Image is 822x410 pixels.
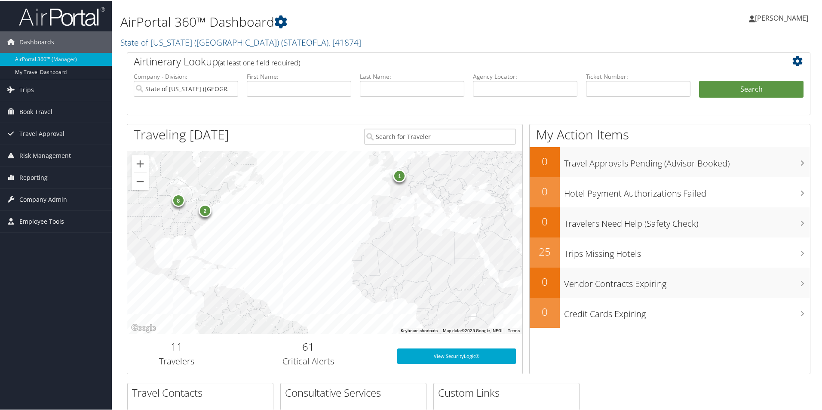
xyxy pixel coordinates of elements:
h2: 11 [134,339,220,353]
label: Ticket Number: [586,71,690,80]
a: 0Travel Approvals Pending (Advisor Booked) [530,146,810,176]
a: 25Trips Missing Hotels [530,237,810,267]
label: Last Name: [360,71,464,80]
label: First Name: [247,71,351,80]
h3: Travelers [134,355,220,367]
h2: Consultative Services [285,385,426,399]
span: Reporting [19,166,48,188]
h3: Critical Alerts [233,355,384,367]
img: airportal-logo.png [19,6,105,26]
a: 0Travelers Need Help (Safety Check) [530,207,810,237]
a: View SecurityLogic® [397,348,516,363]
h1: AirPortal 360™ Dashboard [120,12,585,30]
h1: Traveling [DATE] [134,125,229,143]
h1: My Action Items [530,125,810,143]
a: 0Hotel Payment Authorizations Failed [530,176,810,207]
a: Terms (opens in new tab) [508,327,520,332]
h2: Custom Links [438,385,579,399]
span: Risk Management [19,144,71,166]
span: ( STATEOFLA ) [281,36,328,47]
h2: 25 [530,244,560,258]
h2: 0 [530,274,560,288]
h3: Travel Approvals Pending (Advisor Booked) [564,152,810,169]
div: 1 [393,169,406,182]
span: Map data ©2025 Google, INEGI [443,327,503,332]
span: Book Travel [19,100,52,122]
input: Search for Traveler [364,128,516,144]
h2: 61 [233,339,384,353]
span: , [ 41874 ] [328,36,361,47]
a: 0Vendor Contracts Expiring [530,267,810,297]
h3: Hotel Payment Authorizations Failed [564,182,810,199]
button: Zoom out [132,172,149,189]
h2: 0 [530,183,560,198]
button: Zoom in [132,154,149,172]
span: Dashboards [19,31,54,52]
label: Agency Locator: [473,71,577,80]
a: 0Credit Cards Expiring [530,297,810,327]
span: Travel Approval [19,122,64,144]
h2: Travel Contacts [132,385,273,399]
div: 2 [198,203,211,216]
button: Keyboard shortcuts [401,327,438,333]
span: Trips [19,78,34,100]
div: 8 [172,193,185,206]
img: Google [129,322,158,333]
span: Employee Tools [19,210,64,231]
h3: Trips Missing Hotels [564,243,810,259]
h2: 0 [530,153,560,168]
a: State of [US_STATE] ([GEOGRAPHIC_DATA]) [120,36,361,47]
span: (at least one field required) [218,57,300,67]
h2: Airtinerary Lookup [134,53,747,68]
button: Search [699,80,804,97]
span: Company Admin [19,188,67,210]
label: Company - Division: [134,71,238,80]
h2: 0 [530,213,560,228]
span: [PERSON_NAME] [755,12,808,22]
h3: Vendor Contracts Expiring [564,273,810,289]
h3: Travelers Need Help (Safety Check) [564,213,810,229]
h3: Credit Cards Expiring [564,303,810,319]
h2: 0 [530,304,560,318]
a: [PERSON_NAME] [749,4,817,30]
a: Open this area in Google Maps (opens a new window) [129,322,158,333]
